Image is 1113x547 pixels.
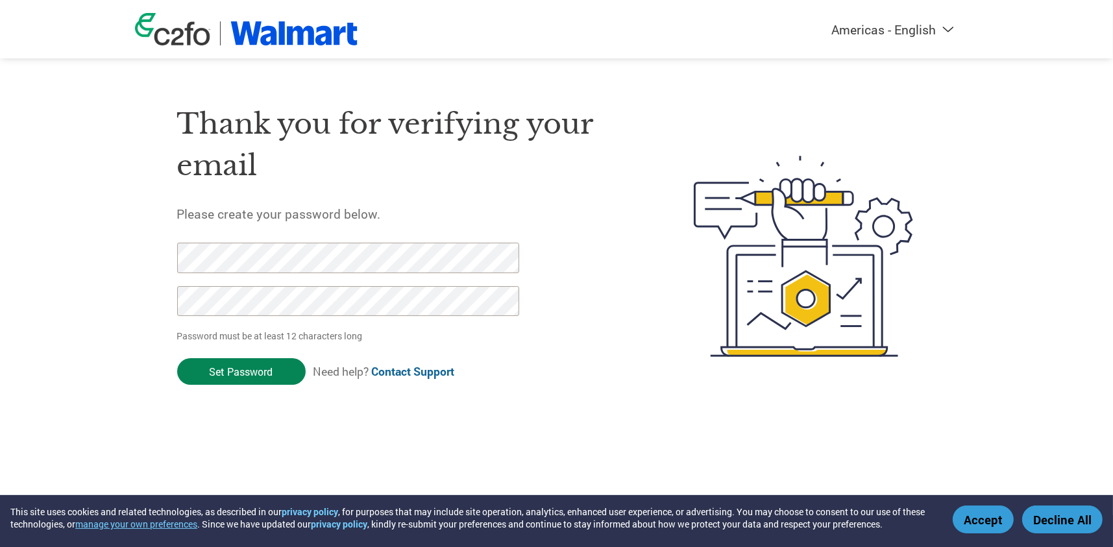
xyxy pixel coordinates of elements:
a: Contact Support [371,364,454,379]
img: Walmart [230,21,358,45]
h5: Please create your password below. [177,206,633,222]
button: manage your own preferences [75,518,197,530]
div: This site uses cookies and related technologies, as described in our , for purposes that may incl... [10,505,934,530]
a: privacy policy [282,505,338,518]
button: Accept [953,505,1014,533]
img: create-password [670,84,936,428]
h1: Thank you for verifying your email [177,103,633,187]
img: c2fo logo [135,13,210,45]
a: privacy policy [311,518,367,530]
p: Password must be at least 12 characters long [177,329,524,343]
button: Decline All [1022,505,1103,533]
input: Set Password [177,358,306,385]
span: Need help? [313,364,454,379]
